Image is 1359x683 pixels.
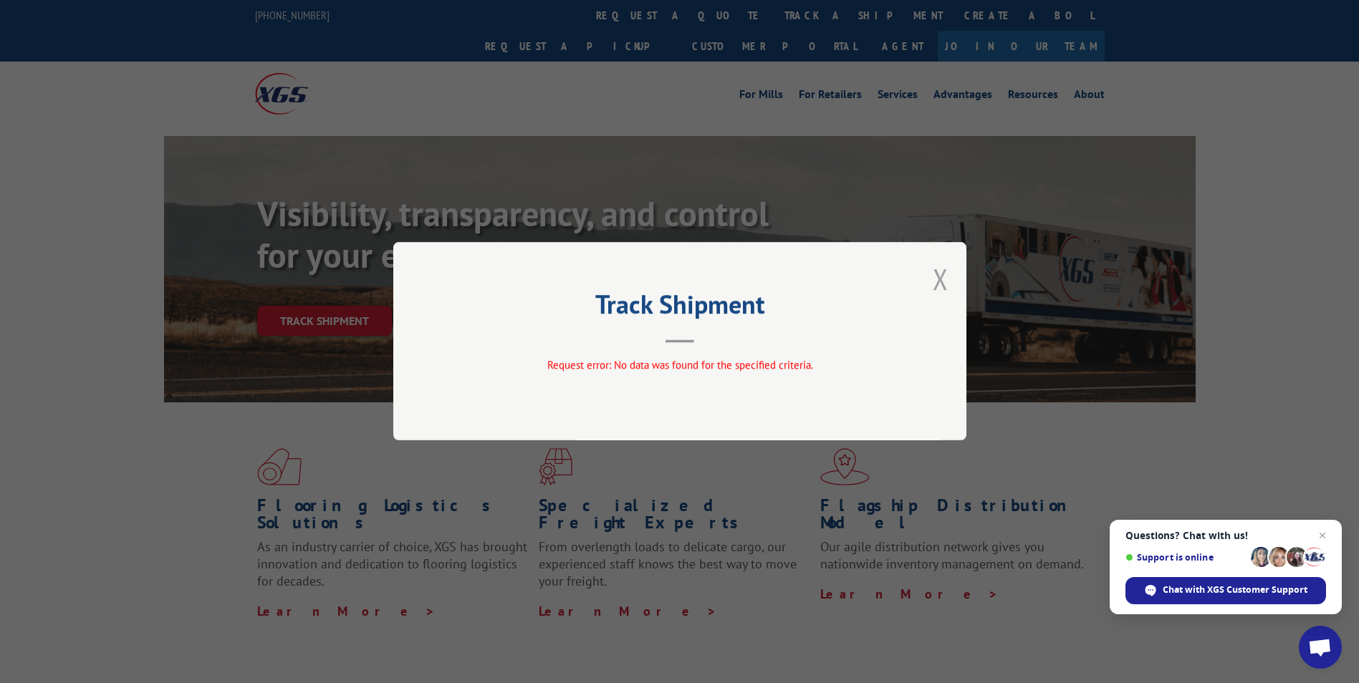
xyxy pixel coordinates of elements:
[1299,626,1342,669] div: Open chat
[1314,527,1331,544] span: Close chat
[1125,552,1246,563] span: Support is online
[547,359,812,372] span: Request error: No data was found for the specified criteria.
[1125,530,1326,541] span: Questions? Chat with us!
[465,294,895,321] h2: Track Shipment
[1163,583,1307,596] span: Chat with XGS Customer Support
[933,260,949,298] button: Close modal
[1125,577,1326,604] div: Chat with XGS Customer Support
